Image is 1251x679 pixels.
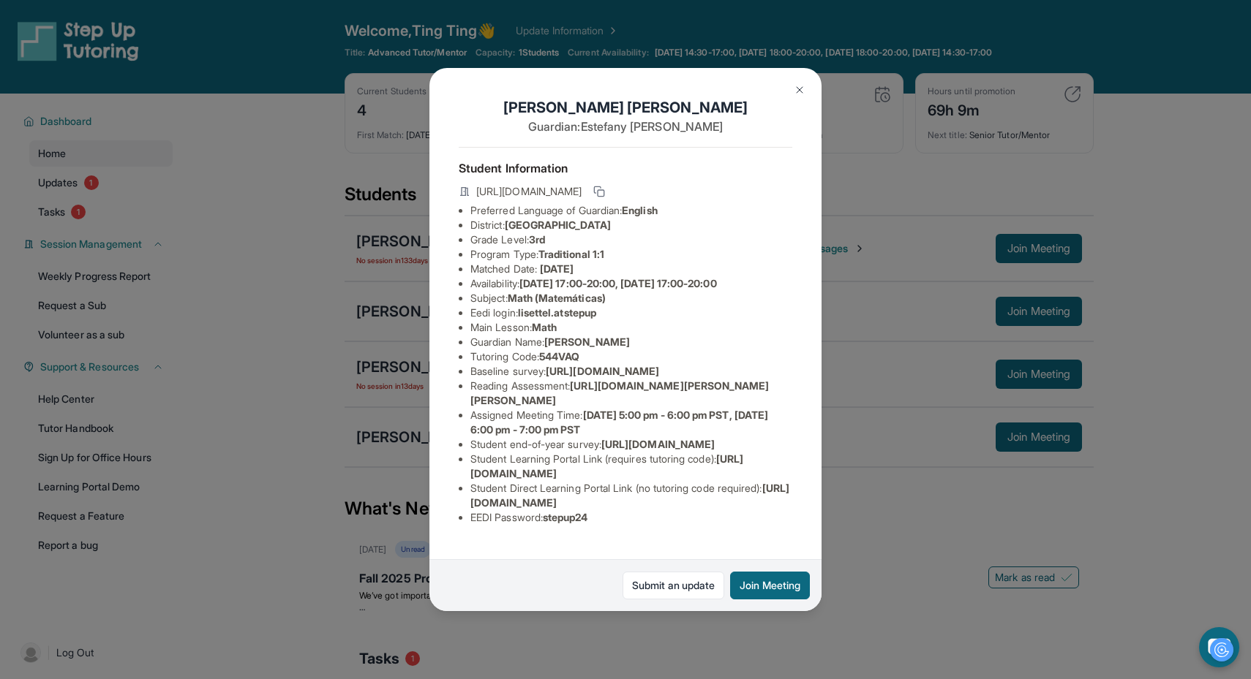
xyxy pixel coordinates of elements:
span: 544VAQ [539,350,579,363]
li: Student Direct Learning Portal Link (no tutoring code required) : [470,481,792,510]
span: [DATE] 17:00-20:00, [DATE] 17:00-20:00 [519,277,717,289]
li: EEDI Password : [470,510,792,525]
p: Guardian: Estefany [PERSON_NAME] [459,118,792,135]
span: [DATE] [540,262,574,275]
li: Student end-of-year survey : [470,437,792,452]
li: Student Learning Portal Link (requires tutoring code) : [470,452,792,481]
li: Eedi login : [470,306,792,320]
li: Grade Level: [470,232,792,247]
li: Preferred Language of Guardian: [470,203,792,218]
li: Tutoring Code : [470,349,792,364]
span: [URL][DOMAIN_NAME] [476,184,582,199]
span: stepup24 [543,511,588,523]
li: Assigned Meeting Time : [470,408,792,437]
li: District: [470,218,792,232]
li: Baseline survey : [470,364,792,379]
span: 3rd [529,233,545,246]
h4: Student Information [459,159,792,177]
span: Math [532,321,557,333]
span: [GEOGRAPHIC_DATA] [505,219,611,231]
button: Join Meeting [730,572,810,599]
span: Traditional 1:1 [538,248,604,260]
span: lisettel.atstepup [518,306,596,319]
a: Submit an update [623,572,724,599]
li: Availability: [470,276,792,291]
span: [PERSON_NAME] [544,335,630,348]
button: Copy link [590,183,608,200]
li: Program Type: [470,247,792,262]
li: Guardian Name : [470,335,792,349]
span: English [622,204,658,216]
li: Main Lesson : [470,320,792,335]
span: [URL][DOMAIN_NAME][PERSON_NAME][PERSON_NAME] [470,379,770,406]
li: Matched Date: [470,262,792,276]
span: Math (Matemáticas) [508,292,606,304]
li: Subject : [470,291,792,306]
span: [URL][DOMAIN_NAME] [601,438,715,450]
span: [URL][DOMAIN_NAME] [546,365,659,377]
button: chat-button [1199,627,1239,667]
span: [DATE] 5:00 pm - 6:00 pm PST, [DATE] 6:00 pm - 7:00 pm PST [470,409,768,436]
li: Reading Assessment : [470,379,792,408]
img: Close Icon [794,84,805,96]
h1: [PERSON_NAME] [PERSON_NAME] [459,97,792,118]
